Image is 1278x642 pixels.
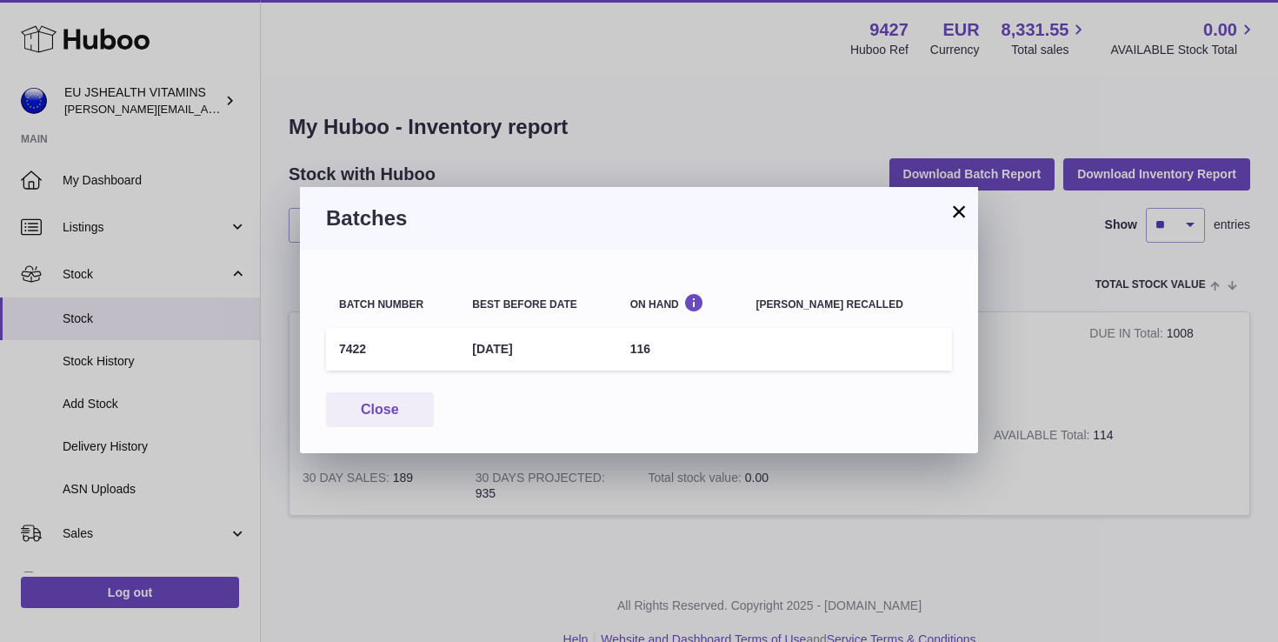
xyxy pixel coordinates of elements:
[472,299,603,311] div: Best before date
[949,201,969,222] button: ×
[326,392,434,428] button: Close
[630,293,730,310] div: On Hand
[326,328,459,371] td: 7422
[459,328,616,371] td: [DATE]
[617,328,743,371] td: 116
[326,204,952,232] h3: Batches
[339,299,446,311] div: Batch number
[756,299,939,311] div: [PERSON_NAME] recalled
